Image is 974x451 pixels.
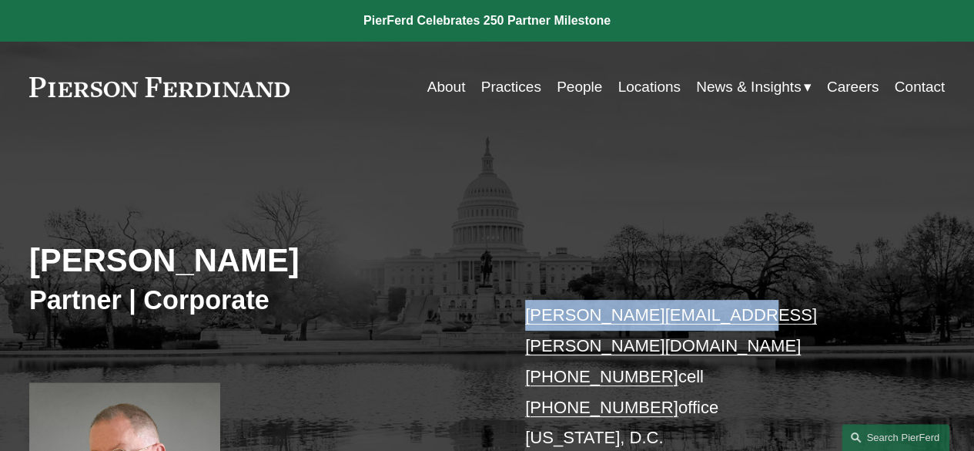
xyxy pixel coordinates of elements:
[557,72,602,102] a: People
[895,72,946,102] a: Contact
[427,72,466,102] a: About
[618,72,680,102] a: Locations
[481,72,541,102] a: Practices
[827,72,879,102] a: Careers
[525,367,678,386] a: [PHONE_NUMBER]
[696,72,811,102] a: folder dropdown
[29,241,487,281] h2: [PERSON_NAME]
[842,424,949,451] a: Search this site
[29,284,487,316] h3: Partner | Corporate
[525,398,678,417] a: [PHONE_NUMBER]
[696,74,801,100] span: News & Insights
[525,305,817,355] a: [PERSON_NAME][EMAIL_ADDRESS][PERSON_NAME][DOMAIN_NAME]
